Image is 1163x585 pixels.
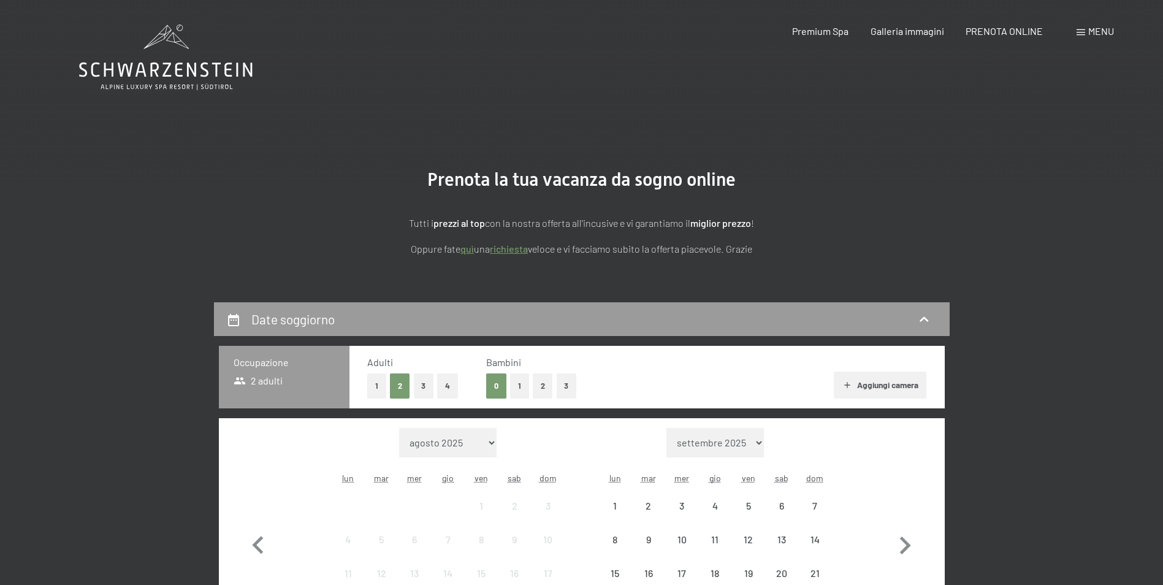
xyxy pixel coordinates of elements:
a: quì [460,243,474,254]
div: Wed Sep 10 2025 [665,523,698,556]
abbr: venerdì [475,473,488,483]
div: 2 [499,501,530,532]
div: arrivo/check-in non effettuabile [632,489,665,522]
div: Sat Aug 02 2025 [498,489,531,522]
abbr: lunedì [342,473,354,483]
abbr: giovedì [442,473,454,483]
button: 4 [437,373,458,399]
div: Sun Sep 14 2025 [798,523,831,556]
div: 6 [766,501,797,532]
div: Tue Aug 05 2025 [365,523,398,556]
div: arrivo/check-in non effettuabile [531,523,564,556]
button: 2 [390,373,410,399]
div: Thu Aug 07 2025 [432,523,465,556]
div: 9 [499,535,530,565]
div: arrivo/check-in non effettuabile [798,489,831,522]
abbr: venerdì [742,473,755,483]
div: 7 [433,535,463,565]
div: 5 [733,501,763,532]
div: 3 [532,501,563,532]
div: arrivo/check-in non effettuabile [731,489,765,522]
div: 8 [600,535,630,565]
div: arrivo/check-in non effettuabile [765,489,798,522]
h3: Occupazione [234,356,335,369]
a: Galleria immagini [871,25,944,37]
div: Sat Aug 09 2025 [498,523,531,556]
div: arrivo/check-in non effettuabile [398,523,431,556]
div: Mon Aug 04 2025 [332,523,365,556]
div: 12 [733,535,763,565]
div: 6 [399,535,430,565]
div: 4 [700,501,730,532]
div: 14 [799,535,830,565]
abbr: giovedì [709,473,721,483]
abbr: martedì [374,473,389,483]
button: 0 [486,373,506,399]
h2: Date soggiorno [251,312,335,327]
div: Sun Aug 10 2025 [531,523,564,556]
div: arrivo/check-in non effettuabile [731,523,765,556]
div: arrivo/check-in non effettuabile [765,523,798,556]
div: Tue Sep 02 2025 [632,489,665,522]
span: Prenota la tua vacanza da sogno online [427,169,736,190]
div: arrivo/check-in non effettuabile [332,523,365,556]
a: Premium Spa [792,25,848,37]
span: Menu [1088,25,1114,37]
abbr: domenica [540,473,557,483]
a: richiesta [490,243,528,254]
div: arrivo/check-in non effettuabile [432,523,465,556]
button: 1 [367,373,386,399]
strong: miglior prezzo [690,217,751,229]
div: arrivo/check-in non effettuabile [698,489,731,522]
div: arrivo/check-in non effettuabile [465,489,498,522]
abbr: martedì [641,473,656,483]
div: arrivo/check-in non effettuabile [665,523,698,556]
div: Thu Sep 11 2025 [698,523,731,556]
div: arrivo/check-in non effettuabile [498,523,531,556]
div: 9 [633,535,664,565]
abbr: domenica [806,473,823,483]
div: Tue Sep 09 2025 [632,523,665,556]
div: 13 [766,535,797,565]
strong: prezzi al top [433,217,485,229]
div: Sun Sep 07 2025 [798,489,831,522]
div: 1 [600,501,630,532]
span: Bambini [486,356,521,368]
abbr: sabato [775,473,788,483]
div: arrivo/check-in non effettuabile [632,523,665,556]
div: 5 [366,535,397,565]
p: Oppure fate una veloce e vi facciamo subito la offerta piacevole. Grazie [275,241,888,257]
div: 8 [466,535,497,565]
div: 4 [333,535,364,565]
p: Tutti i con la nostra offerta all'incusive e vi garantiamo il ! [275,215,888,231]
div: Thu Sep 04 2025 [698,489,731,522]
button: 3 [557,373,577,399]
div: 2 [633,501,664,532]
button: 1 [510,373,529,399]
div: 10 [666,535,697,565]
div: Wed Sep 03 2025 [665,489,698,522]
abbr: sabato [508,473,521,483]
div: Mon Sep 01 2025 [598,489,631,522]
div: arrivo/check-in non effettuabile [598,523,631,556]
div: arrivo/check-in non effettuabile [698,523,731,556]
div: Fri Sep 12 2025 [731,523,765,556]
div: Sat Sep 13 2025 [765,523,798,556]
abbr: mercoledì [407,473,422,483]
div: Fri Sep 05 2025 [731,489,765,522]
div: arrivo/check-in non effettuabile [798,523,831,556]
div: Sun Aug 03 2025 [531,489,564,522]
div: Mon Sep 08 2025 [598,523,631,556]
button: Aggiungi camera [834,372,926,399]
span: Adulti [367,356,393,368]
a: PRENOTA ONLINE [966,25,1043,37]
abbr: lunedì [609,473,621,483]
div: arrivo/check-in non effettuabile [498,489,531,522]
div: 10 [532,535,563,565]
div: Wed Aug 06 2025 [398,523,431,556]
div: arrivo/check-in non effettuabile [365,523,398,556]
button: 2 [533,373,553,399]
abbr: mercoledì [674,473,689,483]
